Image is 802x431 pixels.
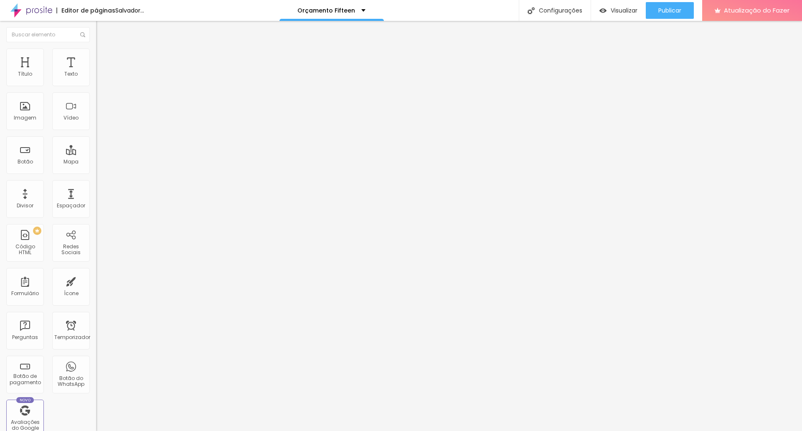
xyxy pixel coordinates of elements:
font: Vídeo [63,114,79,121]
input: Buscar elemento [6,27,90,42]
img: Ícone [528,7,535,14]
font: Orçamento Fifteen [297,6,355,15]
font: Divisor [17,202,33,209]
font: Botão do WhatsApp [58,375,84,388]
font: Novo [20,398,31,403]
font: Texto [64,70,78,77]
font: Atualização do Fazer [724,6,789,15]
img: Ícone [80,32,85,37]
font: Código HTML [15,243,35,256]
button: Publicar [646,2,694,19]
font: Mapa [63,158,79,165]
font: Visualizar [611,6,637,15]
font: Publicar [658,6,681,15]
iframe: Editor [96,21,802,431]
font: Temporizador [54,334,90,341]
font: Espaçador [57,202,85,209]
font: Título [18,70,32,77]
font: Ícone [64,290,79,297]
font: Redes Sociais [61,243,81,256]
font: Botão [18,158,33,165]
font: Formulário [11,290,39,297]
font: Botão de pagamento [10,372,41,385]
img: view-1.svg [599,7,607,14]
font: Editor de páginas [61,6,115,15]
button: Visualizar [591,2,646,19]
font: Salvador... [115,6,144,15]
font: Imagem [14,114,36,121]
font: Perguntas [12,334,38,341]
font: Configurações [539,6,582,15]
